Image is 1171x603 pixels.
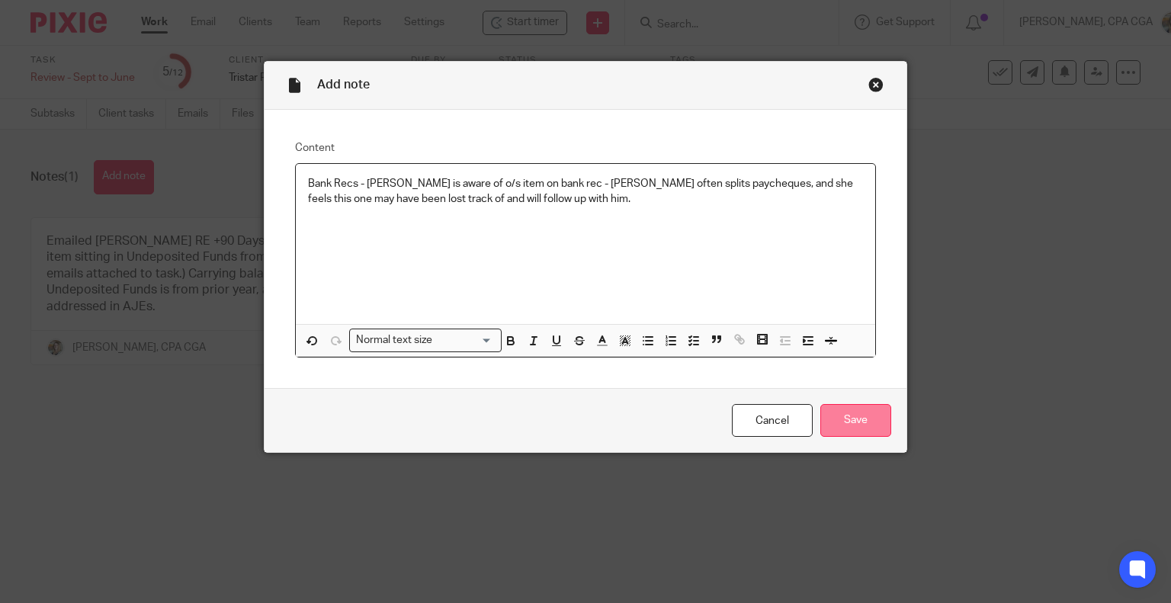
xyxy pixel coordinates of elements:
[317,79,370,91] span: Add note
[868,77,884,92] div: Close this dialog window
[438,332,492,348] input: Search for option
[820,404,891,437] input: Save
[308,176,864,207] p: Bank Recs - [PERSON_NAME] is aware of o/s item on bank rec - [PERSON_NAME] often splits paycheque...
[732,404,813,437] a: Cancel
[295,140,877,156] label: Content
[349,329,502,352] div: Search for option
[353,332,436,348] span: Normal text size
